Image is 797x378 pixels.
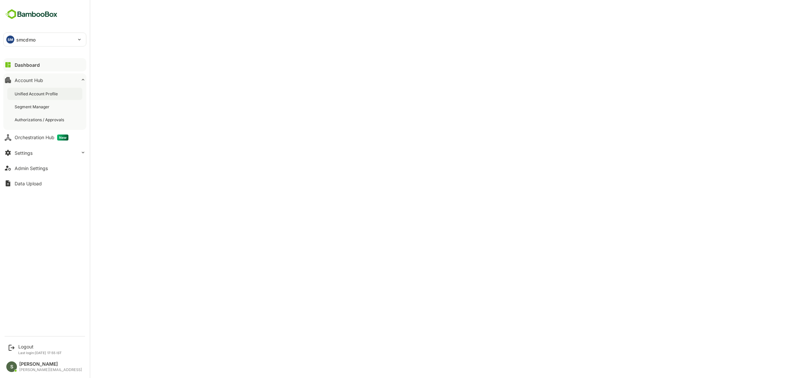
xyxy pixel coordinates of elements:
button: Orchestration HubNew [3,131,86,144]
div: SMsmcdmo [4,33,86,46]
button: Data Upload [3,177,86,190]
span: New [57,135,68,141]
div: Segment Manager [15,104,51,110]
button: Account Hub [3,73,86,87]
button: Dashboard [3,58,86,71]
p: Last login: [DATE] 17:55 IST [18,351,62,355]
div: Admin Settings [15,165,48,171]
div: Account Hub [15,77,43,83]
div: Logout [18,344,62,349]
div: SM [6,36,14,44]
div: Orchestration Hub [15,135,68,141]
div: [PERSON_NAME] [19,361,82,367]
button: Admin Settings [3,161,86,175]
p: smcdmo [16,36,36,43]
div: Data Upload [15,181,42,186]
div: Settings [15,150,33,156]
div: Dashboard [15,62,40,68]
div: S [6,361,17,372]
img: BambooboxFullLogoMark.5f36c76dfaba33ec1ec1367b70bb1252.svg [3,8,59,21]
div: Unified Account Profile [15,91,59,97]
div: Authorizations / Approvals [15,117,65,123]
div: [PERSON_NAME][EMAIL_ADDRESS] [19,368,82,372]
button: Settings [3,146,86,159]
